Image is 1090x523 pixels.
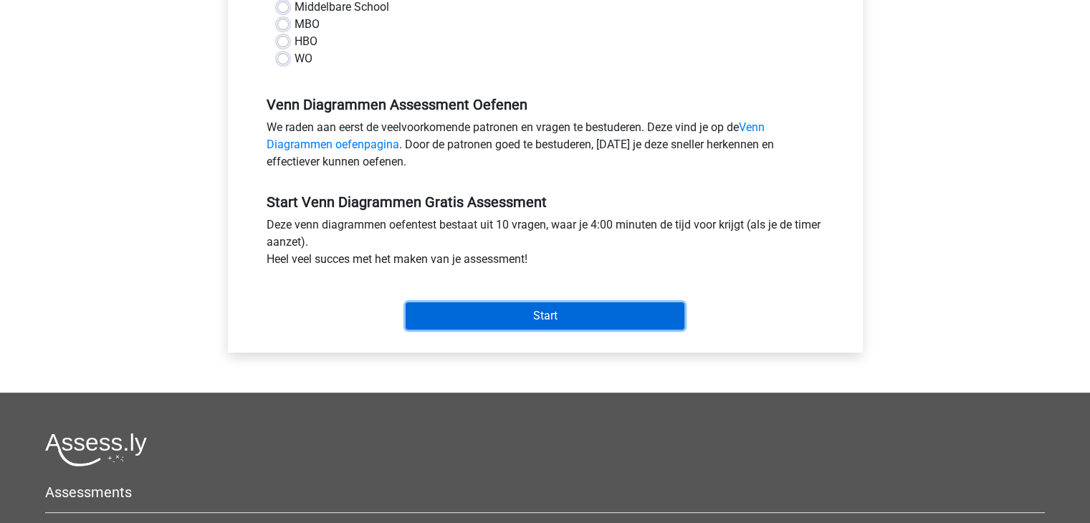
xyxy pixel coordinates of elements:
label: HBO [295,33,317,50]
img: Assessly logo [45,433,147,466]
div: Deze venn diagrammen oefentest bestaat uit 10 vragen, waar je 4:00 minuten de tijd voor krijgt (a... [256,216,835,274]
input: Start [406,302,684,330]
h5: Assessments [45,484,1045,501]
div: We raden aan eerst de veelvoorkomende patronen en vragen te bestuderen. Deze vind je op de . Door... [256,119,835,176]
label: MBO [295,16,320,33]
label: WO [295,50,312,67]
h5: Venn Diagrammen Assessment Oefenen [267,96,824,113]
h5: Start Venn Diagrammen Gratis Assessment [267,193,824,211]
